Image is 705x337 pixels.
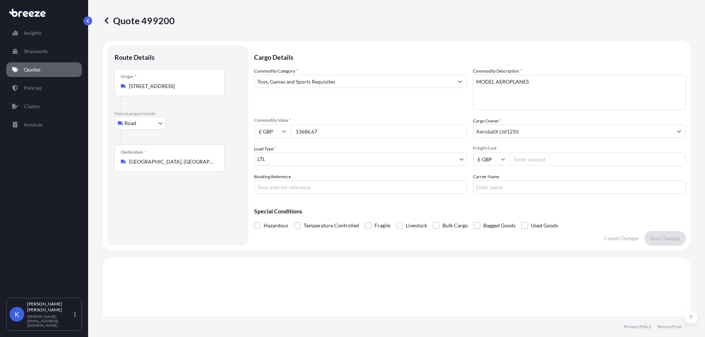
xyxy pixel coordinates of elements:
span: Used Goods [531,220,558,231]
input: Origin [129,83,216,90]
label: Cargo Owner [473,117,502,125]
p: Quotes [24,66,40,73]
p: [PERSON_NAME] [PERSON_NAME] [27,301,73,313]
div: Destination [121,149,147,155]
button: Select transport [115,117,166,130]
p: Main transport mode [115,111,241,117]
span: Road [124,120,136,127]
span: Freight Cost [473,145,686,151]
a: Terms of Use [657,324,681,330]
button: Save Changes [644,231,686,246]
p: Route Details [115,53,155,62]
p: Insights [24,29,41,37]
p: [PERSON_NAME][EMAIL_ADDRESS][DOMAIN_NAME] [27,314,73,327]
span: Temperature Controlled [304,220,359,231]
a: Privacy Policy [624,324,651,330]
span: Hazardous [264,220,288,231]
input: Full name [473,125,672,138]
input: Type amount [291,125,467,138]
p: Policies [24,84,42,92]
label: Booking Reference [254,173,291,180]
label: Commodity Category [254,67,298,75]
input: Enter name [473,180,686,194]
p: Cancel Changes [604,235,639,242]
label: Carrier Name [473,173,499,180]
span: K [15,311,19,318]
input: Enter amount [510,153,686,166]
button: Show suggestions [672,125,686,138]
p: Special Conditions [254,208,686,214]
a: Insights [6,26,82,40]
p: Cargo Details [254,45,686,67]
a: Quotes [6,62,82,77]
span: Livestock [406,220,427,231]
label: Commodity Description [473,67,522,75]
p: Claims [24,103,40,110]
span: Fragile [375,220,390,231]
input: Select a commodity type [254,75,453,88]
input: Your internal reference [254,180,467,194]
p: Invoices [24,121,43,128]
a: Policies [6,81,82,95]
textarea: MODEL AEROPLANES [473,75,686,110]
span: Load Type [254,145,276,153]
a: Shipments [6,44,82,59]
span: LTL [257,155,265,163]
div: Origin [121,74,137,80]
button: Show suggestions [453,75,467,88]
span: Bagged Goods [483,220,516,231]
button: LTL [254,153,467,166]
input: Destination [129,158,216,165]
button: Cancel Changes [599,231,644,246]
span: Commodity Value [254,117,467,123]
a: Claims [6,99,82,114]
a: Invoices [6,117,82,132]
span: Bulk Cargo [442,220,468,231]
p: Quote 499200 [103,15,175,26]
p: Shipments [24,48,48,55]
p: Save Changes [650,235,680,242]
